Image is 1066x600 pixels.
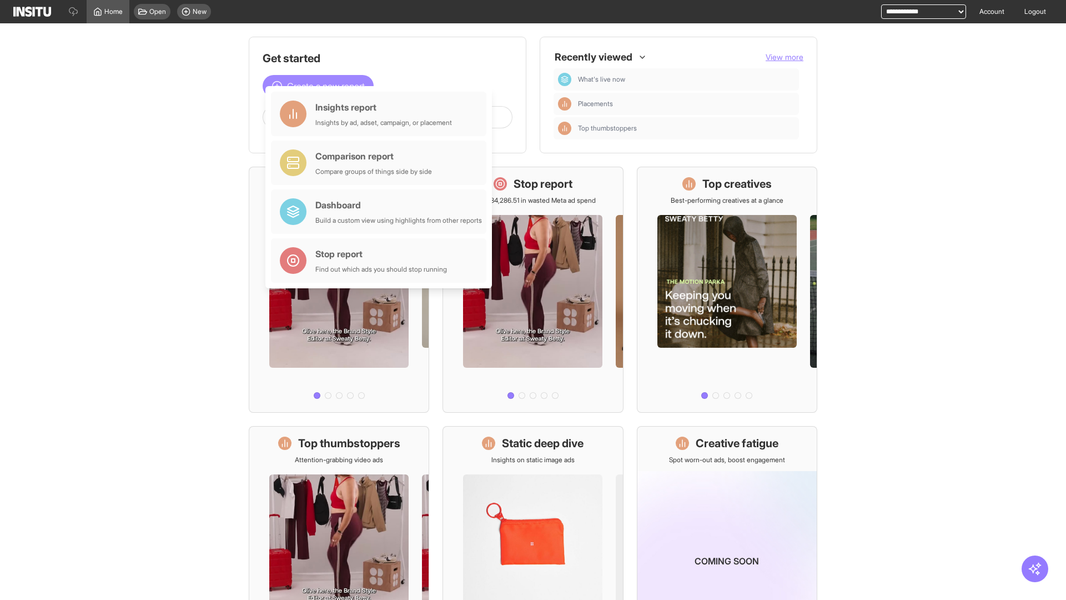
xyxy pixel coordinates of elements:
[315,118,452,127] div: Insights by ad, adset, campaign, or placement
[193,7,207,16] span: New
[578,99,613,108] span: Placements
[315,149,432,163] div: Comparison report
[502,436,584,451] h1: Static deep dive
[578,124,637,133] span: Top thumbstoppers
[295,456,383,464] p: Attention-grabbing video ads
[249,167,429,413] a: What's live nowSee all active ads instantly
[315,247,447,261] div: Stop report
[558,73,571,86] div: Dashboard
[514,176,572,192] h1: Stop report
[263,75,374,97] button: Create a new report
[287,79,365,93] span: Create a new report
[470,196,596,205] p: Save £34,286.51 in wasted Meta ad spend
[315,265,447,274] div: Find out which ads you should stop running
[578,75,625,84] span: What's live now
[149,7,166,16] span: Open
[578,124,795,133] span: Top thumbstoppers
[315,101,452,114] div: Insights report
[671,196,783,205] p: Best-performing creatives at a glance
[298,436,400,451] h1: Top thumbstoppers
[315,167,432,176] div: Compare groups of things side by side
[578,75,795,84] span: What's live now
[13,7,51,17] img: Logo
[558,122,571,135] div: Insights
[637,167,817,413] a: Top creativesBest-performing creatives at a glance
[766,52,803,62] span: View more
[315,198,482,212] div: Dashboard
[578,99,795,108] span: Placements
[702,176,772,192] h1: Top creatives
[443,167,623,413] a: Stop reportSave £34,286.51 in wasted Meta ad spend
[558,97,571,111] div: Insights
[491,456,575,464] p: Insights on static image ads
[315,216,482,225] div: Build a custom view using highlights from other reports
[263,51,512,66] h1: Get started
[104,7,123,16] span: Home
[766,52,803,63] button: View more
